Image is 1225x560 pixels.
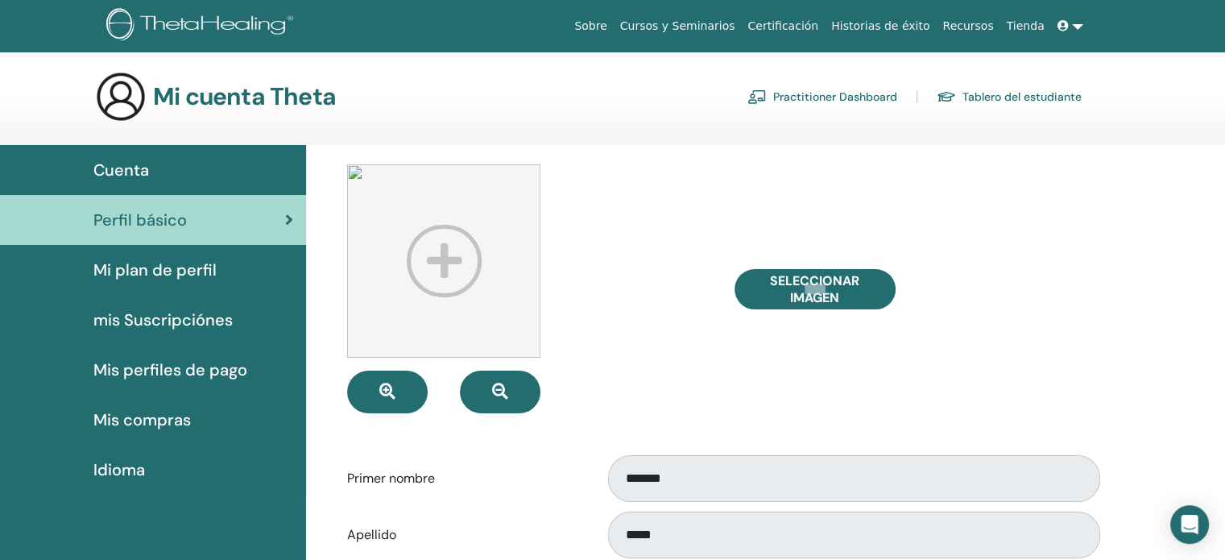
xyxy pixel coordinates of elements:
input: Seleccionar imagen [805,284,826,295]
a: Historias de éxito [825,11,936,41]
div: Open Intercom Messenger [1170,505,1209,544]
img: logo.png [106,8,299,44]
span: Cuenta [93,158,149,182]
img: profile [347,164,540,358]
a: Cursos y Seminarios [614,11,742,41]
span: Mis perfiles de pago [93,358,247,382]
span: Mi plan de perfil [93,258,217,282]
a: Certificación [741,11,825,41]
img: chalkboard-teacher.svg [747,89,767,104]
a: Practitioner Dashboard [747,84,897,110]
img: graduation-cap.svg [937,90,956,104]
a: Recursos [936,11,999,41]
h3: Mi cuenta Theta [153,82,336,111]
span: Seleccionar imagen [755,272,875,306]
span: mis Suscripciónes [93,308,233,332]
a: Sobre [568,11,613,41]
a: Tablero del estudiante [937,84,1082,110]
label: Apellido [335,520,593,550]
img: generic-user-icon.jpg [95,71,147,122]
span: Mis compras [93,408,191,432]
span: Idioma [93,458,145,482]
label: Primer nombre [335,463,593,494]
a: Tienda [1000,11,1051,41]
span: Perfil básico [93,208,187,232]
